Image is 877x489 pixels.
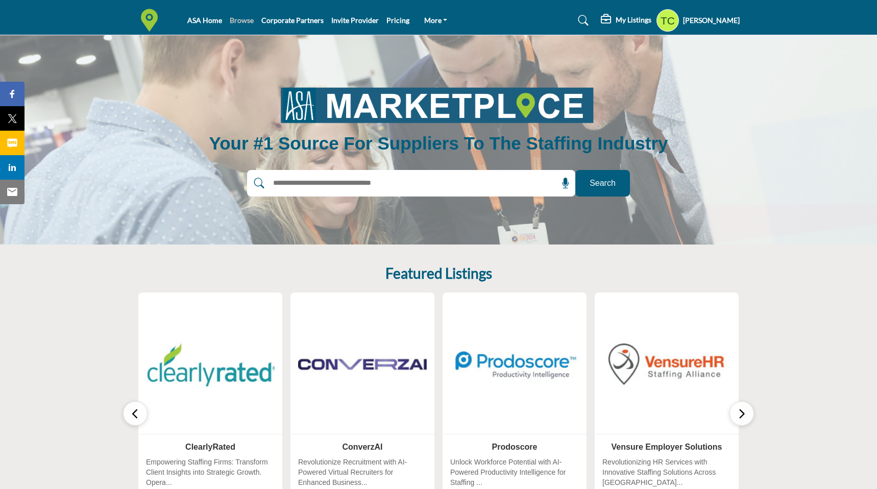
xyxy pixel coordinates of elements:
a: Browse [230,16,254,25]
a: More [417,13,455,28]
img: Site Logo [138,9,166,32]
button: Search [575,170,630,197]
img: ConverzAI [298,300,427,429]
div: My Listings [601,14,651,27]
img: ClearlyRated [146,300,275,429]
a: Prodoscore [492,443,538,451]
h1: Your #1 Source for Suppliers to the Staffing Industry [209,132,668,155]
a: Invite Provider [331,16,379,25]
a: ASA Home [187,16,222,25]
h5: My Listings [616,15,651,25]
a: Search [568,12,595,29]
h2: Featured Listings [385,265,492,282]
img: Vensure Employer Solutions [602,300,731,429]
img: image [278,83,599,126]
h5: [PERSON_NAME] [683,15,740,26]
a: ClearlyRated [185,443,235,451]
a: Corporate Partners [261,16,324,25]
a: Pricing [386,16,409,25]
span: Search [590,177,616,189]
a: Vensure Employer Solutions [612,443,722,451]
a: ConverzAI [342,443,382,451]
img: Prodoscore [450,300,579,429]
button: Show hide supplier dropdown [656,9,679,32]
